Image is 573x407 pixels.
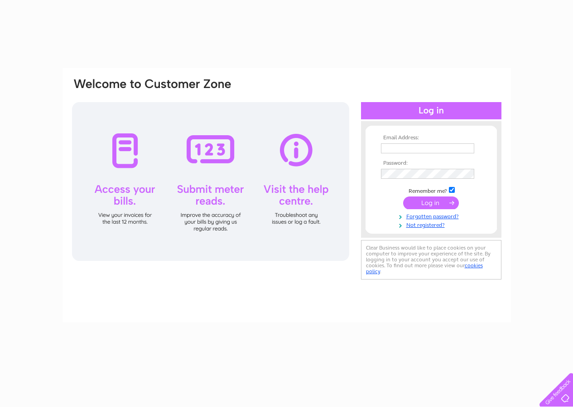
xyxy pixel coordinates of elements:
[379,135,484,141] th: Email Address:
[379,160,484,167] th: Password:
[366,262,483,275] a: cookies policy
[379,186,484,195] td: Remember me?
[381,211,484,220] a: Forgotten password?
[403,196,459,209] input: Submit
[361,240,501,280] div: Clear Business would like to place cookies on your computer to improve your experience of the sit...
[381,220,484,229] a: Not registered?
